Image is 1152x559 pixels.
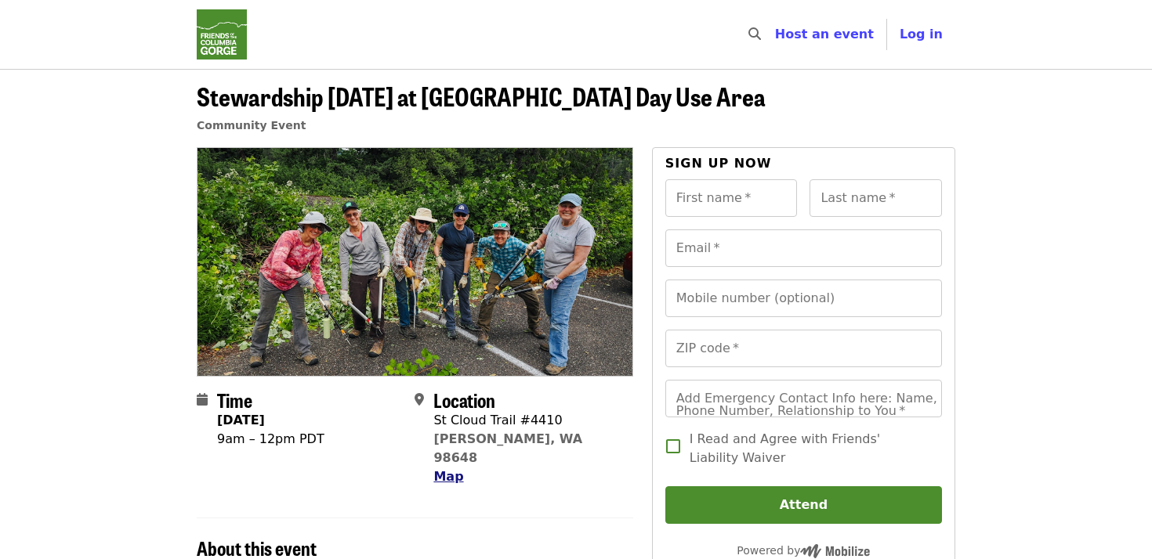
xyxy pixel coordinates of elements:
[737,544,870,557] span: Powered by
[665,279,942,317] input: Mobile number (optional)
[433,431,582,465] a: [PERSON_NAME], WA 98648
[217,413,265,427] strong: [DATE]
[665,179,798,217] input: First name
[665,486,942,524] button: Attend
[665,229,942,267] input: Email
[800,544,870,558] img: Powered by Mobilize
[197,148,632,375] img: Stewardship Saturday at St. Cloud Day Use Area organized by Friends Of The Columbia Gorge
[775,27,874,41] a: Host an event
[197,119,306,132] a: Community Event
[900,27,943,41] span: Log in
[665,156,772,171] span: Sign up now
[197,392,208,407] i: calendar icon
[810,179,942,217] input: Last name
[433,469,463,484] span: Map
[197,9,247,60] img: Friends Of The Columbia Gorge - Home
[415,392,424,407] i: map-marker-alt icon
[665,380,942,417] input: Add Emergency Contact Info here: Name, Phone Number, Relationship to You
[433,386,495,413] span: Location
[690,430,929,467] span: I Read and Agree with Friends' Liability Waiver
[217,386,252,413] span: Time
[748,27,761,41] i: search icon
[433,411,620,430] div: St Cloud Trail #4410
[887,19,955,50] button: Log in
[770,16,783,53] input: Search
[197,78,766,114] span: Stewardship [DATE] at [GEOGRAPHIC_DATA] Day Use Area
[217,430,324,449] div: 9am – 12pm PDT
[433,467,463,486] button: Map
[665,330,942,367] input: ZIP code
